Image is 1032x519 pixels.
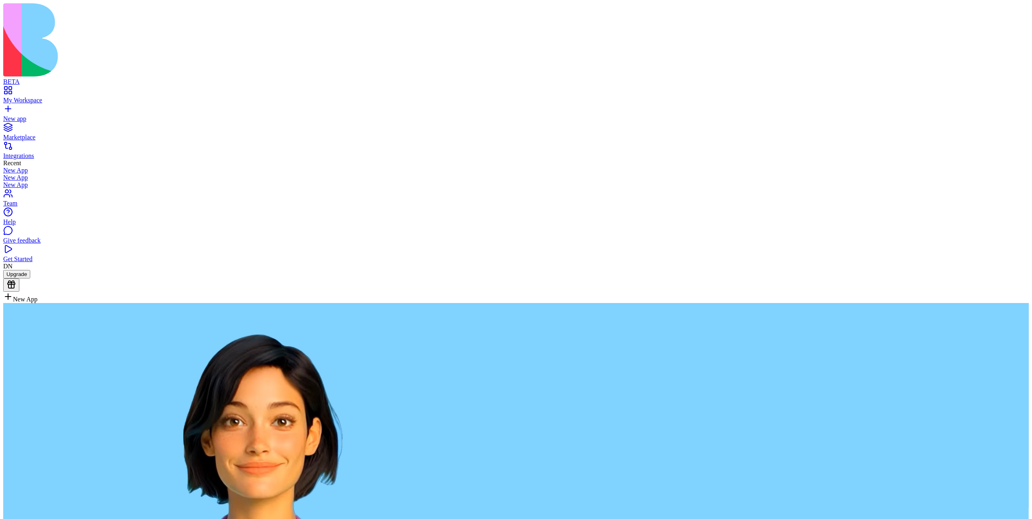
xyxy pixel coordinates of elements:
a: Upgrade [3,270,30,277]
div: My Workspace [3,97,1029,104]
span: New App [13,296,37,303]
a: Integrations [3,145,1029,160]
a: New App [3,174,1029,181]
a: Team [3,193,1029,207]
a: Give feedback [3,230,1029,244]
div: New app [3,115,1029,122]
span: Recent [3,160,21,166]
a: New app [3,108,1029,122]
span: DN [3,263,12,270]
div: BETA [3,78,1029,85]
a: Get Started [3,248,1029,263]
a: BETA [3,71,1029,85]
a: Help [3,211,1029,226]
div: Get Started [3,255,1029,263]
div: Marketplace [3,134,1029,141]
a: Marketplace [3,127,1029,141]
div: Help [3,218,1029,226]
button: Upgrade [3,270,30,278]
a: New App [3,181,1029,189]
div: Team [3,200,1029,207]
img: logo [3,3,327,77]
a: New App [3,167,1029,174]
div: Integrations [3,152,1029,160]
a: My Workspace [3,89,1029,104]
div: Give feedback [3,237,1029,244]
